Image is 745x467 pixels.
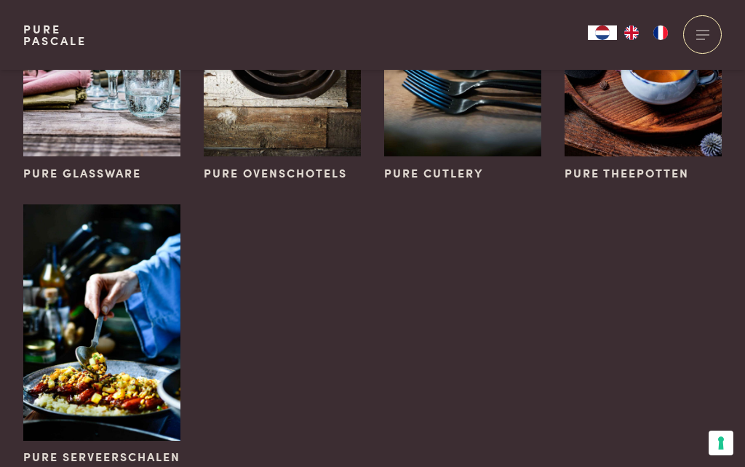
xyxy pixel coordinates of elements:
[617,25,675,40] ul: Language list
[384,164,484,182] span: Pure Cutlery
[23,204,180,466] a: Pure serveerschalen Pure serveerschalen
[565,164,689,182] span: Pure theepotten
[588,25,675,40] aside: Language selected: Nederlands
[23,204,180,440] img: Pure serveerschalen
[588,25,617,40] div: Language
[588,25,617,40] a: NL
[23,448,180,466] span: Pure serveerschalen
[204,164,347,182] span: Pure ovenschotels
[23,164,141,182] span: Pure Glassware
[617,25,646,40] a: EN
[23,23,87,47] a: PurePascale
[646,25,675,40] a: FR
[709,431,733,455] button: Uw voorkeuren voor toestemming voor trackingtechnologieën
